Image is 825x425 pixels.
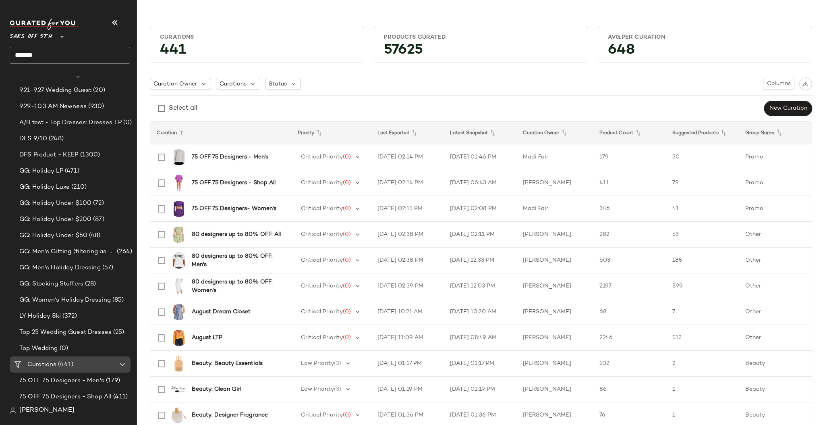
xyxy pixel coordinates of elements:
[516,248,593,273] td: [PERSON_NAME]
[171,201,187,217] img: 0400022406067_GRAPE
[61,312,77,321] span: (372)
[739,144,812,170] td: Promo
[444,196,516,222] td: [DATE] 02:08 PM
[169,104,197,113] div: Select all
[56,360,73,369] span: (441)
[19,406,75,415] span: [PERSON_NAME]
[739,170,812,196] td: Promo
[171,381,187,398] img: 0400019469336
[444,377,516,402] td: [DATE] 01:19 PM
[343,335,351,341] span: (0)
[371,377,444,402] td: [DATE] 01:19 PM
[19,215,91,224] span: GG: Holiday Under $200
[444,351,516,377] td: [DATE] 01:17 PM
[301,335,343,341] span: Critical Priority
[516,299,593,325] td: [PERSON_NAME]
[601,44,808,59] div: 648
[171,356,187,372] img: 0400012478543
[192,359,263,368] b: Beauty: Beauty Essentials
[19,199,91,208] span: GG: Holiday Under $100
[739,377,812,402] td: Beauty
[371,325,444,351] td: [DATE] 11:09 AM
[10,27,52,42] span: Saks OFF 5TH
[593,122,666,144] th: Product Count
[371,351,444,377] td: [DATE] 01:17 PM
[666,170,739,196] td: 79
[171,330,187,346] img: 0400017415376
[739,325,812,351] td: Other
[104,376,120,385] span: (179)
[739,351,812,377] td: Beauty
[192,204,276,213] b: 75 OFF 75 Designers- Women's
[83,279,96,289] span: (28)
[444,325,516,351] td: [DATE] 08:49 AM
[101,263,114,273] span: (57)
[371,196,444,222] td: [DATE] 02:15 PM
[371,248,444,273] td: [DATE] 02:38 PM
[666,222,739,248] td: 53
[19,183,70,192] span: GG: Holiday Luxe
[19,102,87,111] span: 9.29-10.3 AM Newness
[516,122,593,144] th: Curation Owner
[301,309,343,315] span: Critical Priority
[739,299,812,325] td: Other
[19,167,63,176] span: GG: Holiday LP
[334,360,341,367] span: (3)
[444,144,516,170] td: [DATE] 01:46 PM
[10,19,78,30] img: cfy_white_logo.C9jOOHJF.svg
[171,304,187,320] img: 0400022885650_SLATEBLUE
[192,153,268,161] b: 75 OFF 75 Designers - Men's
[371,222,444,248] td: [DATE] 02:38 PM
[301,206,343,212] span: Critical Priority
[593,351,666,377] td: 102
[343,283,351,289] span: (0)
[739,273,812,299] td: Other
[444,170,516,196] td: [DATE] 06:43 AM
[19,118,122,127] span: A/B test - Top Dresses: Dresses LP
[444,273,516,299] td: [DATE] 12:03 PM
[171,278,187,294] img: 0400022730229_WHITE
[593,377,666,402] td: 86
[593,299,666,325] td: 68
[70,183,87,192] span: (210)
[19,312,61,321] span: LY Holiday Ski
[343,257,351,263] span: (0)
[192,333,222,342] b: August LTP
[666,273,739,299] td: 599
[343,231,351,237] span: (0)
[371,144,444,170] td: [DATE] 02:14 PM
[112,328,124,337] span: (25)
[334,386,341,392] span: (3)
[27,360,56,369] span: Curations
[192,230,281,239] b: 80 designers up to 80% OFF: All
[47,134,64,144] span: (248)
[769,105,807,112] span: New Curation
[91,86,105,95] span: (20)
[739,248,812,273] td: Other
[593,170,666,196] td: 411
[739,122,812,144] th: Group Name
[343,154,351,160] span: (0)
[666,325,739,351] td: 512
[171,252,187,269] img: 0400022391896_WHITEBLACK
[192,308,251,316] b: August Dream Closet
[301,360,334,367] span: Low Priority
[371,170,444,196] td: [DATE] 02:14 PM
[19,263,101,273] span: GG: Men's Holiday Dressing
[666,377,739,402] td: 1
[192,278,282,295] b: 80 designers up to 80% OFF: Women's
[343,412,351,418] span: (0)
[377,44,585,59] div: 57625
[666,299,739,325] td: 7
[739,196,812,222] td: Promo
[516,377,593,402] td: [PERSON_NAME]
[79,150,100,160] span: (1300)
[301,283,343,289] span: Critical Priority
[444,122,516,144] th: Latest Snapshot
[19,296,111,305] span: GG: Women's Holiday Dressing
[444,222,516,248] td: [DATE] 02:11 PM
[112,392,128,402] span: (411)
[666,351,739,377] td: 2
[593,273,666,299] td: 2197
[666,248,739,273] td: 185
